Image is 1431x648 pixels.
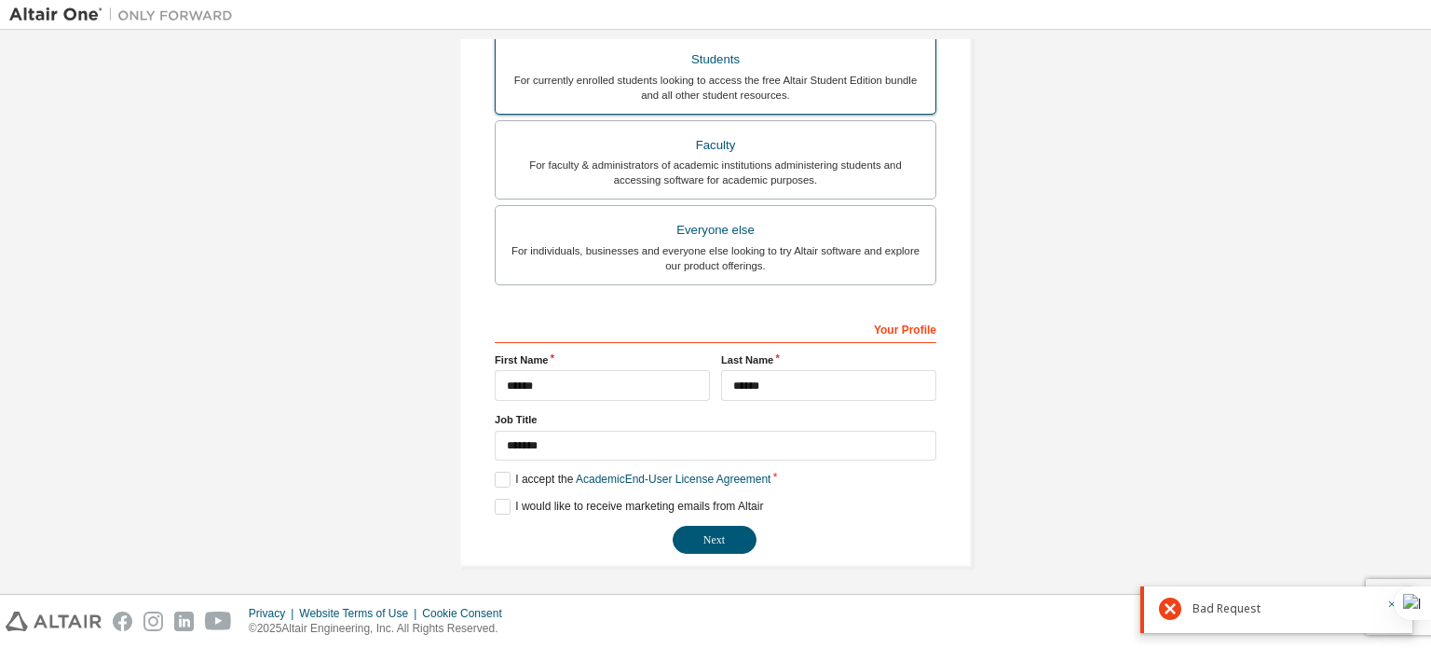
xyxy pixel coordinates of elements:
span: Bad Request [1192,601,1261,616]
div: For individuals, businesses and everyone else looking to try Altair software and explore our prod... [507,243,924,273]
label: Job Title [495,412,936,427]
a: Academic End-User License Agreement [576,473,770,486]
div: Faculty [507,132,924,159]
button: Next [673,526,756,554]
div: Privacy [249,606,299,621]
label: Last Name [721,352,936,367]
div: Website Terms of Use [299,606,422,621]
div: Everyone else [507,217,924,243]
img: facebook.svg [113,612,132,631]
p: © 2025 Altair Engineering, Inc. All Rights Reserved. [249,621,513,637]
img: youtube.svg [205,612,232,631]
div: For faculty & administrators of academic institutions administering students and accessing softwa... [507,158,924,187]
div: For currently enrolled students looking to access the free Altair Student Edition bundle and all ... [507,73,924,103]
div: Cookie Consent [422,606,512,621]
label: First Name [495,352,710,367]
img: instagram.svg [143,612,163,631]
label: I accept the [495,472,770,488]
img: Altair One [9,6,242,24]
img: altair_logo.svg [6,612,102,631]
img: linkedin.svg [174,612,194,631]
div: Your Profile [495,313,936,343]
div: Students [507,47,924,73]
label: I would like to receive marketing emails from Altair [495,499,763,515]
